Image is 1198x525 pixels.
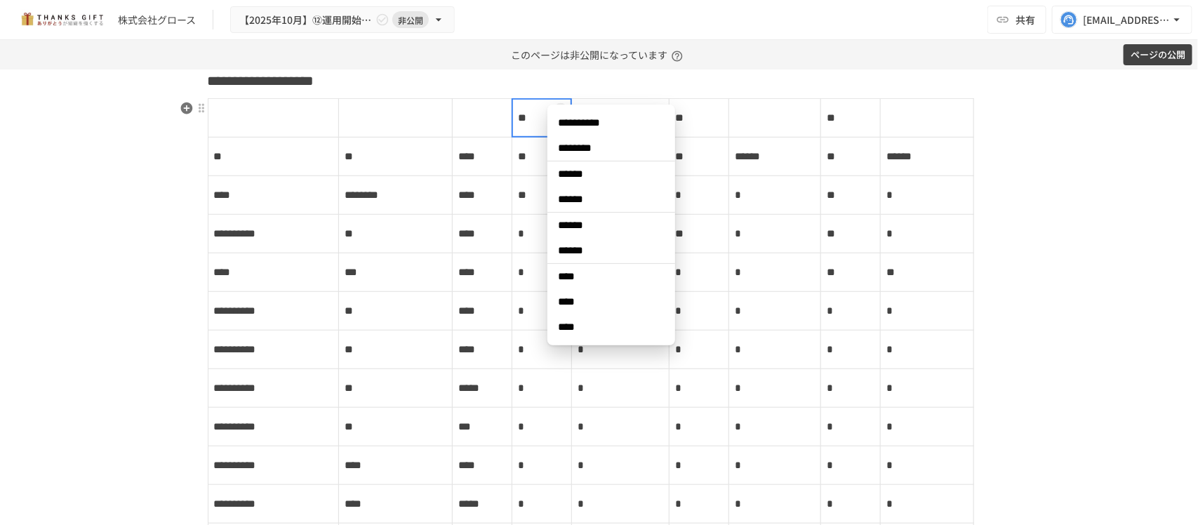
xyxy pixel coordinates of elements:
span: 【2025年10月】⑫運用開始後7回目振り返りMTG [239,11,373,29]
span: 非公開 [392,13,429,27]
img: mMP1OxWUAhQbsRWCurg7vIHe5HqDpP7qZo7fRoNLXQh [17,8,107,31]
button: 【2025年10月】⑫運用開始後7回目振り返りMTG非公開 [230,6,455,34]
button: [EMAIL_ADDRESS][DOMAIN_NAME] [1052,6,1192,34]
button: 共有 [987,6,1046,34]
button: ページの公開 [1124,44,1192,66]
p: このページは非公開になっています [511,40,687,69]
span: 共有 [1016,12,1035,27]
div: [EMAIL_ADDRESS][DOMAIN_NAME] [1083,11,1170,29]
div: 株式会社グロース [118,13,196,27]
